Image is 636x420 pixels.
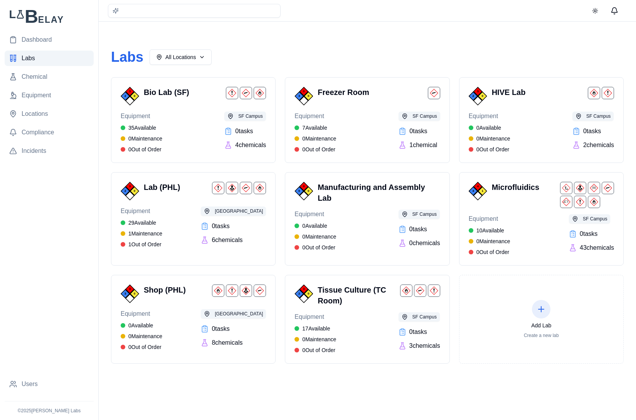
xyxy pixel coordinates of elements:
span: 2 chemical s [583,141,614,150]
span: 0 task s [409,327,427,337]
img: Compressed Gas [254,285,266,297]
img: Flammable [254,87,266,99]
span: Incidents [22,146,46,156]
span: Equipment [294,112,336,121]
span: 0 task s [235,127,253,136]
span: 0 task s [580,229,597,239]
img: Compressed Gas [602,182,614,194]
img: Corrosive [560,196,572,208]
span: 0 chemical s [409,239,440,248]
img: Environmental Hazard [560,182,572,194]
span: 0 task s [409,225,427,234]
span: 0 Maintenance [302,233,336,240]
img: Health Hazard [240,285,252,297]
span: 0 [303,184,305,189]
span: 0 task s [409,127,427,136]
span: 0 Out of Order [128,343,162,351]
button: SF Campus [399,210,440,219]
span: Dashboard [22,35,52,44]
span: 0 [134,94,135,98]
div: Add Lab [524,322,559,329]
span: 0 [298,189,300,193]
span: 0 Available [476,124,501,132]
img: Toxic [588,182,600,194]
span: 1 [481,189,483,193]
img: Flammable [400,285,412,297]
span: Equipment [22,91,51,100]
span: 0 Available [128,322,153,329]
span: 3 chemical s [409,341,440,351]
span: 0 [134,189,135,193]
button: SF Campus [399,312,440,322]
img: Compressed Gas [428,87,440,99]
span: 3 [129,287,131,291]
span: 2 [125,189,126,193]
span: Compliance [22,128,54,137]
img: Health Hazard [226,182,238,194]
span: 0 Maintenance [302,335,336,343]
button: Messages [607,3,622,19]
button: SF Campus [224,112,266,121]
p: © 2025 [PERSON_NAME] Labs [5,408,94,414]
a: Chemical [5,69,94,85]
span: 3 [129,184,131,189]
span: 0 Out of Order [476,248,510,256]
img: Flammable [588,196,600,208]
span: Equipment [469,112,510,121]
span: 0 Maintenance [128,332,162,340]
span: 0 [308,189,309,193]
img: Compressed Gas [240,87,252,99]
img: Harmful [226,285,238,297]
a: Labs [5,51,94,66]
span: 6 chemical s [212,235,242,245]
h1: Labs [111,49,143,65]
span: 8 chemical s [212,338,242,347]
img: Harmful [428,285,440,297]
a: Locations [5,106,94,122]
img: Harmful [574,196,586,208]
button: SF Campus [399,112,440,121]
h3: Manufacturing and Assembly Lab [318,182,437,203]
span: 0 task s [212,324,229,334]
img: Harmful [226,87,238,99]
img: Harmful [212,182,224,194]
span: Equipment [294,312,336,322]
h3: Shop (PHL) [144,285,209,295]
span: 1 Out of Order [128,240,162,248]
a: Incidents [5,143,94,159]
span: 3 [129,89,131,94]
span: 0 [303,89,305,94]
span: 3 [303,287,305,291]
span: 0 Out of Order [302,146,335,153]
img: Health Hazard [574,182,586,194]
span: 0 [134,291,135,296]
span: Equipment [294,210,336,219]
span: Users [22,379,38,389]
div: Create a new lab [524,332,559,339]
span: 3 [125,291,126,296]
span: 0 Available [302,222,327,230]
span: 0 Maintenance [476,135,510,142]
span: 0 [481,94,483,98]
span: 1 Maintenance [128,230,162,237]
span: 0 [308,94,309,98]
span: 7 Available [302,124,327,132]
h3: Freezer Room [318,87,424,98]
img: Lab Belay Logo [5,9,94,23]
a: Users [5,376,94,392]
span: 3 [477,89,478,94]
h3: HIVE Lab [492,87,585,98]
span: 0 Out of Order [128,146,162,153]
span: 29 Available [128,219,156,227]
button: [GEOGRAPHIC_DATA] [201,207,266,216]
button: [GEOGRAPHIC_DATA] [201,309,266,318]
span: 4 chemical s [235,141,266,150]
span: Labs [22,54,35,63]
a: Dashboard [5,32,94,47]
img: Harmful [602,87,614,99]
button: Toggle theme [588,4,602,18]
span: Equipment [469,214,510,224]
span: 0 Maintenance [128,135,162,142]
img: Compressed Gas [240,182,252,194]
span: 2 [472,94,474,98]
